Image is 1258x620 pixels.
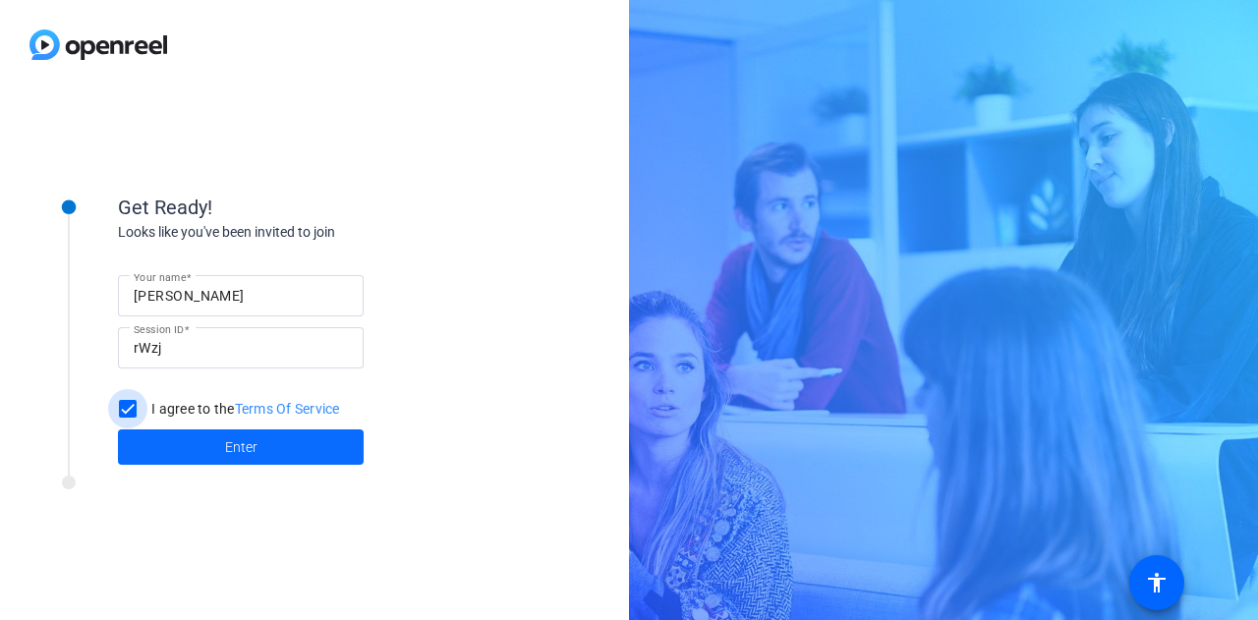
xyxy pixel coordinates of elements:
mat-label: Your name [134,271,186,283]
div: Get Ready! [118,193,511,222]
mat-label: Session ID [134,323,184,335]
a: Terms Of Service [235,401,340,417]
mat-icon: accessibility [1145,571,1169,594]
button: Enter [118,429,364,465]
span: Enter [225,437,257,458]
div: Looks like you've been invited to join [118,222,511,243]
label: I agree to the [147,399,340,419]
